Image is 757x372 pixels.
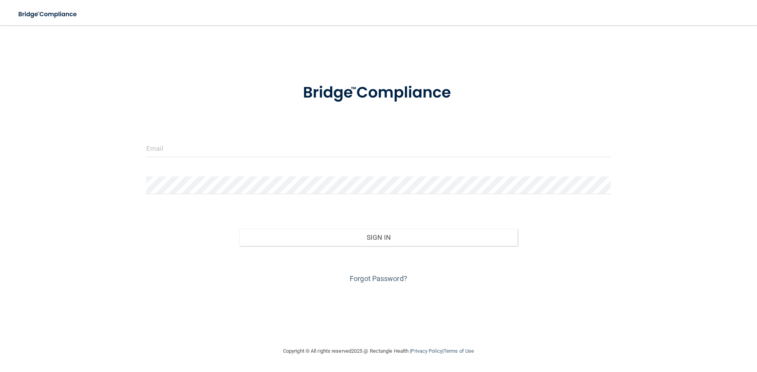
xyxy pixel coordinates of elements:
[411,348,442,354] a: Privacy Policy
[146,139,611,157] input: Email
[350,274,407,283] a: Forgot Password?
[235,339,522,364] div: Copyright © All rights reserved 2025 @ Rectangle Health | |
[287,72,470,113] img: bridge_compliance_login_screen.278c3ca4.svg
[12,6,84,22] img: bridge_compliance_login_screen.278c3ca4.svg
[239,229,518,246] button: Sign In
[444,348,474,354] a: Terms of Use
